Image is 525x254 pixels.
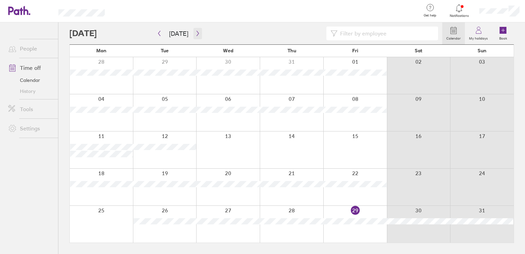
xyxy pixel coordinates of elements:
label: Calendar [442,34,465,41]
label: My holidays [465,34,492,41]
span: Wed [223,48,233,53]
span: Sun [478,48,487,53]
a: Tools [3,102,58,116]
a: Notifications [448,3,470,18]
span: Notifications [448,14,470,18]
a: Calendar [442,22,465,44]
a: My holidays [465,22,492,44]
span: Tue [161,48,169,53]
a: Time off [3,61,58,75]
span: Mon [96,48,107,53]
span: Sat [415,48,422,53]
a: People [3,42,58,55]
a: History [3,86,58,97]
a: Calendar [3,75,58,86]
button: [DATE] [164,28,194,39]
a: Book [492,22,514,44]
label: Book [495,34,511,41]
input: Filter by employee [337,27,434,40]
span: Fri [352,48,358,53]
span: Thu [288,48,296,53]
a: Settings [3,121,58,135]
span: Get help [419,13,441,18]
